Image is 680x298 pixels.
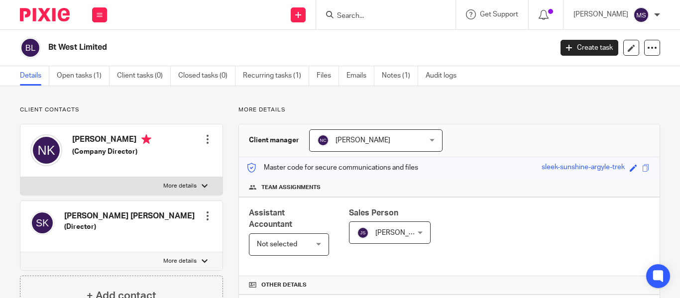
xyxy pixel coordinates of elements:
[246,163,418,173] p: Master code for secure communications and files
[382,66,418,86] a: Notes (1)
[30,134,62,166] img: svg%3E
[336,137,390,144] span: [PERSON_NAME]
[249,135,299,145] h3: Client manager
[317,66,339,86] a: Files
[561,40,618,56] a: Create task
[243,66,309,86] a: Recurring tasks (1)
[480,11,518,18] span: Get Support
[426,66,464,86] a: Audit logs
[633,7,649,23] img: svg%3E
[336,12,426,21] input: Search
[20,66,49,86] a: Details
[48,42,446,53] h2: Bt West Limited
[20,8,70,21] img: Pixie
[573,9,628,19] p: [PERSON_NAME]
[178,66,235,86] a: Closed tasks (0)
[261,184,321,192] span: Team assignments
[349,209,398,217] span: Sales Person
[20,37,41,58] img: svg%3E
[57,66,110,86] a: Open tasks (1)
[20,106,223,114] p: Client contacts
[72,147,151,157] h5: (Company Director)
[238,106,660,114] p: More details
[346,66,374,86] a: Emails
[64,222,195,232] h5: (Director)
[317,134,329,146] img: svg%3E
[163,182,197,190] p: More details
[542,162,625,174] div: sleek-sunshine-argyle-trek
[72,134,151,147] h4: [PERSON_NAME]
[249,209,292,228] span: Assistant Accountant
[117,66,171,86] a: Client tasks (0)
[30,211,54,235] img: svg%3E
[163,257,197,265] p: More details
[261,281,307,289] span: Other details
[64,211,195,221] h4: [PERSON_NAME] [PERSON_NAME]
[357,227,369,239] img: svg%3E
[257,241,297,248] span: Not selected
[141,134,151,144] i: Primary
[375,229,430,236] span: [PERSON_NAME]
